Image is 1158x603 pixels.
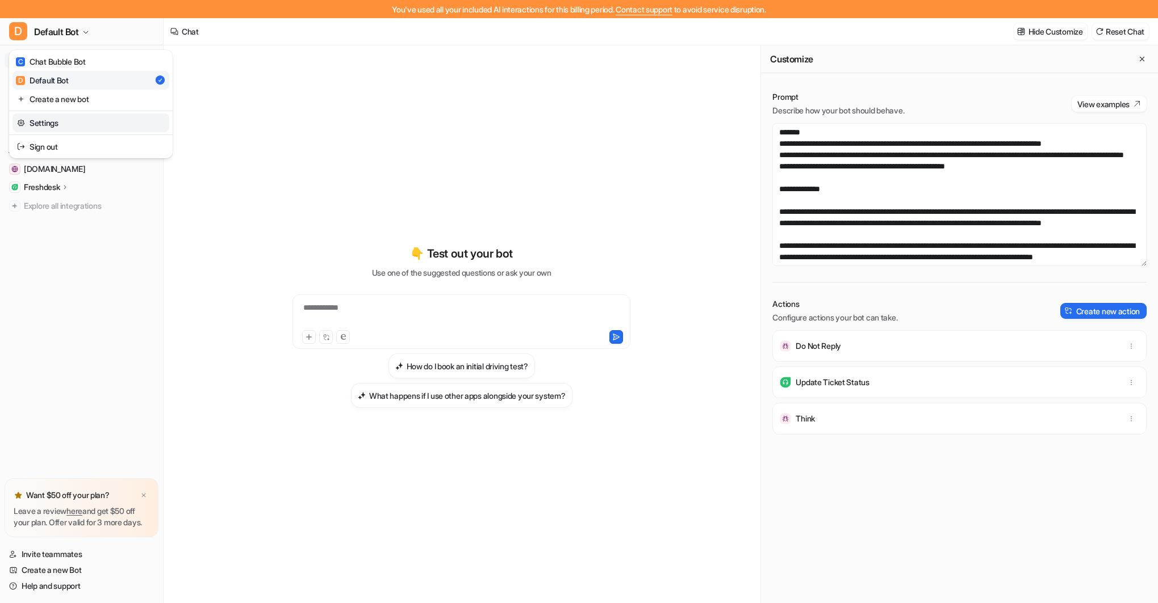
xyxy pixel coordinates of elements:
img: reset [17,93,25,105]
div: DDefault Bot [9,50,173,158]
a: Create a new bot [12,90,169,108]
a: Settings [12,113,169,132]
img: reset [17,117,25,129]
div: Default Bot [16,74,69,86]
span: Default Bot [34,24,79,40]
img: reset [17,141,25,153]
span: D [16,76,25,85]
a: Sign out [12,137,169,156]
div: Chat Bubble Bot [16,56,86,68]
span: C [16,57,25,66]
span: D [9,22,27,40]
